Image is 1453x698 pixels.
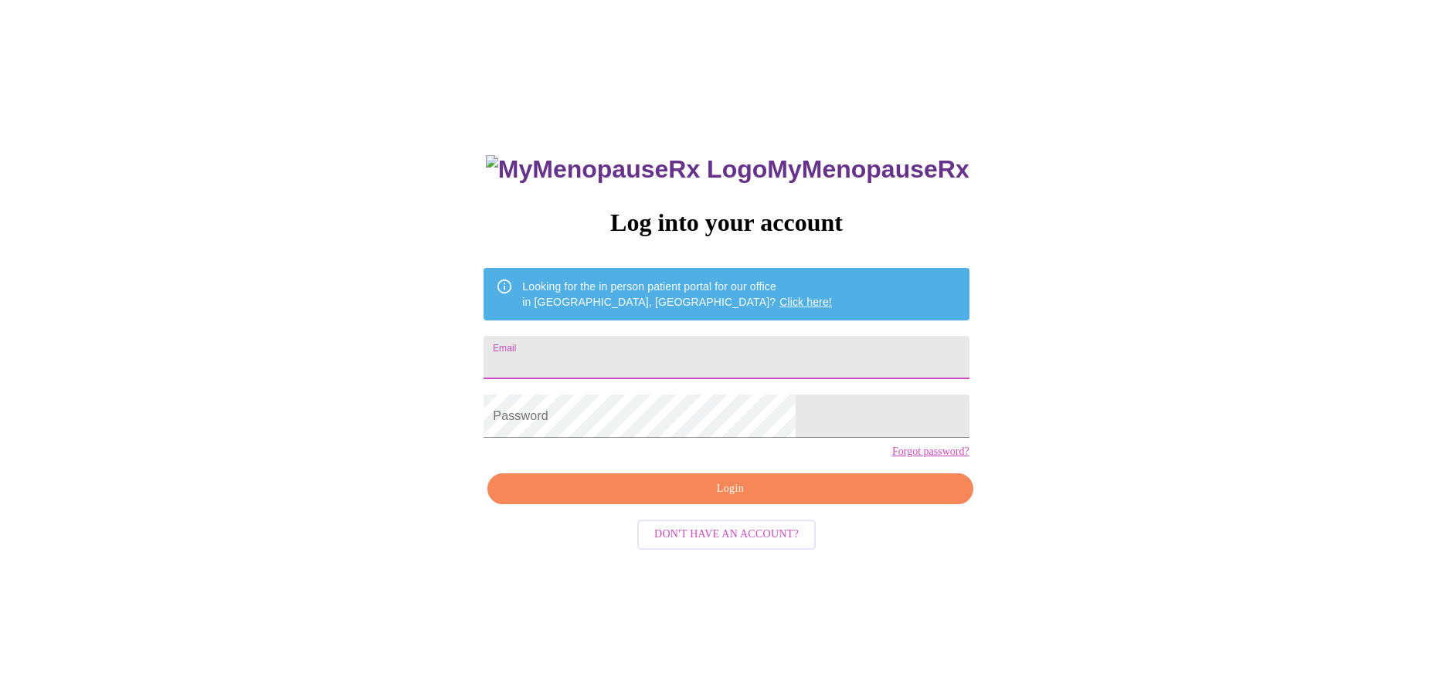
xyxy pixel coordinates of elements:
a: Click here! [779,296,832,308]
img: MyMenopauseRx Logo [486,155,767,184]
h3: MyMenopauseRx [486,155,969,184]
button: Login [487,473,973,505]
div: Looking for the in person patient portal for our office in [GEOGRAPHIC_DATA], [GEOGRAPHIC_DATA]? [522,273,832,316]
a: Forgot password? [892,446,969,458]
a: Don't have an account? [633,527,820,540]
h3: Log into your account [484,208,969,237]
span: Login [505,479,955,499]
span: Don't have an account? [654,525,799,544]
button: Don't have an account? [637,520,816,550]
